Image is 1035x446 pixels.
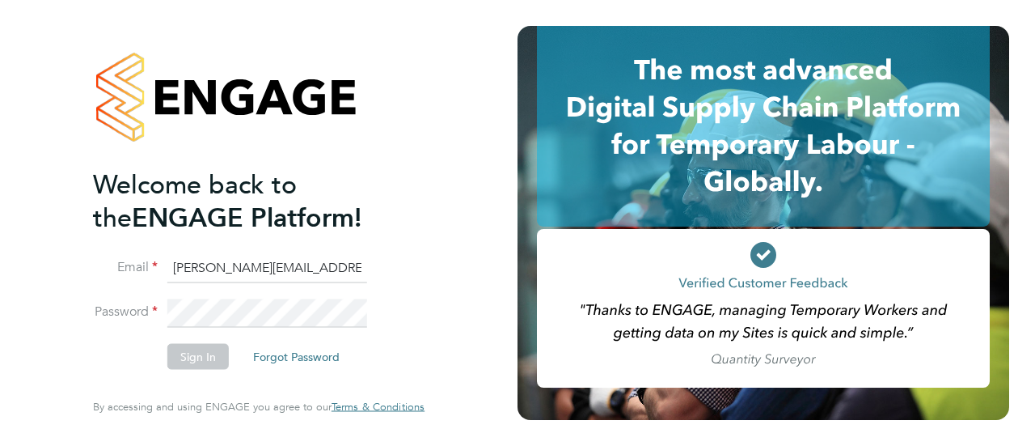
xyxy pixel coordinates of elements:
[93,304,158,321] label: Password
[93,400,425,414] span: By accessing and using ENGAGE you agree to our
[93,168,408,234] h2: ENGAGE Platform!
[93,168,297,233] span: Welcome back to the
[332,400,425,414] span: Terms & Conditions
[167,344,229,370] button: Sign In
[332,401,425,414] a: Terms & Conditions
[240,344,353,370] button: Forgot Password
[93,258,158,275] label: Email
[167,253,367,282] input: Enter your work email...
